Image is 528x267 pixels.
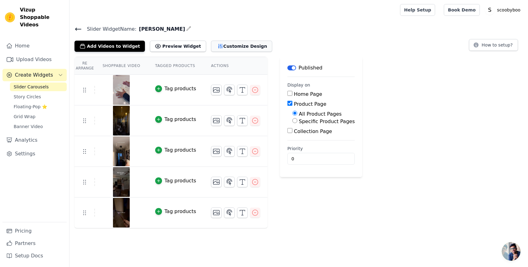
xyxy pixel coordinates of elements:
[287,145,355,152] label: Priority
[211,177,222,187] button: Change Thumbnail
[148,57,204,75] th: Tagged Products
[15,71,53,79] span: Create Widgets
[5,12,15,22] img: Vizup
[113,167,130,197] img: tn-8f00abf2122a4e6dbe90726e6e3ad869.png
[10,122,67,131] a: Banner Video
[2,237,67,250] a: Partners
[400,4,435,16] a: Help Setup
[211,41,272,52] button: Customize Design
[2,134,67,146] a: Analytics
[211,85,222,95] button: Change Thumbnail
[155,177,196,185] button: Tag products
[444,4,480,16] a: Book Demo
[155,116,196,123] button: Tag products
[299,111,342,117] label: All Product Pages
[186,25,191,33] div: Edit Name
[155,85,196,92] button: Tag products
[113,198,130,228] img: tn-7f967deb88b7481a9b9521fa3954592e.png
[113,106,130,136] img: vizup-images-47ea.png
[211,115,222,126] button: Change Thumbnail
[14,123,43,130] span: Banner Video
[10,102,67,111] a: Floating-Pop ⭐
[485,4,523,16] button: S scoobyboo
[469,43,518,49] a: How to setup?
[287,82,310,88] legend: Display on
[488,7,491,13] text: S
[211,207,222,218] button: Change Thumbnail
[150,41,206,52] button: Preview Widget
[95,57,147,75] th: Shoppable Video
[299,118,355,124] label: Specific Product Pages
[165,177,196,185] div: Tag products
[165,85,196,92] div: Tag products
[294,101,327,107] label: Product Page
[14,84,49,90] span: Slider Carousels
[2,250,67,262] a: Setup Docs
[2,69,67,81] button: Create Widgets
[211,146,222,157] button: Change Thumbnail
[74,57,95,75] th: Re Arrange
[155,208,196,215] button: Tag products
[502,242,521,261] div: Açık sohbet
[113,136,130,166] img: tn-82e849272d8345f287655b7fd51b9a2f.png
[204,57,268,75] th: Actions
[2,148,67,160] a: Settings
[10,92,67,101] a: Story Circles
[299,64,323,72] p: Published
[10,112,67,121] a: Grid Wrap
[294,91,322,97] label: Home Page
[10,82,67,91] a: Slider Carousels
[14,113,35,120] span: Grid Wrap
[165,116,196,123] div: Tag products
[294,128,332,134] label: Collection Page
[74,41,145,52] button: Add Videos to Widget
[165,146,196,154] div: Tag products
[82,25,137,33] span: Slider Widget Name:
[2,40,67,52] a: Home
[14,104,47,110] span: Floating-Pop ⭐
[165,208,196,215] div: Tag products
[155,146,196,154] button: Tag products
[14,94,41,100] span: Story Circles
[137,25,185,33] span: [PERSON_NAME]
[20,6,64,29] span: Vizup Shoppable Videos
[2,53,67,66] a: Upload Videos
[113,75,130,105] img: vizup-images-7de0.png
[495,4,523,16] p: scoobyboo
[469,39,518,51] button: How to setup?
[2,225,67,237] a: Pricing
